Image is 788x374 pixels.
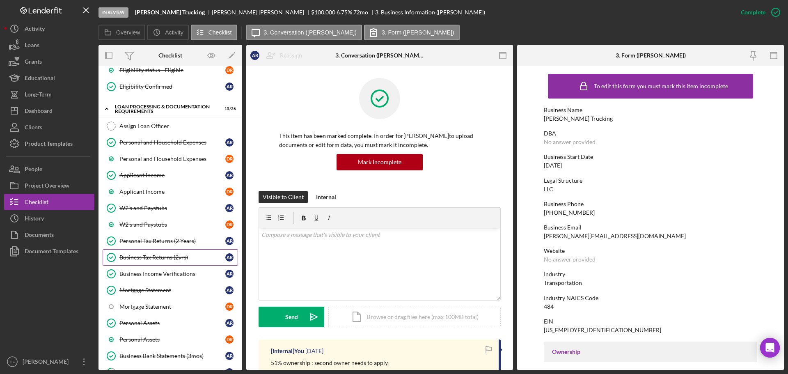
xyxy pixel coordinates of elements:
[225,155,234,163] div: D R
[225,352,234,360] div: A R
[212,9,311,16] div: [PERSON_NAME] [PERSON_NAME]
[25,135,73,154] div: Product Templates
[312,191,340,203] button: Internal
[225,220,234,229] div: D R
[103,249,238,266] a: Business Tax Returns (2yrs)AR
[135,9,205,16] b: [PERSON_NAME] Trucking
[225,303,234,311] div: D R
[4,210,94,227] button: History
[119,83,225,90] div: Eligibility Confirmed
[544,130,757,137] div: DBA
[25,70,55,88] div: Educational
[25,37,39,55] div: Loans
[25,243,78,262] div: Document Templates
[285,307,298,327] div: Send
[98,25,145,40] button: Overview
[264,29,357,36] label: 3. Conversation ([PERSON_NAME])
[119,221,225,228] div: W2's and Paystubs
[4,37,94,53] button: Loans
[119,205,225,211] div: W2's and Paystubs
[4,21,94,37] button: Activity
[103,151,238,167] a: Personal and Household ExpensesDR
[165,29,183,36] label: Activity
[316,191,336,203] div: Internal
[225,335,234,344] div: D R
[259,191,308,203] button: Visible to Client
[191,25,237,40] button: Checklist
[544,303,554,310] div: 484
[25,177,69,196] div: Project Overview
[335,52,424,59] div: 3. Conversation ([PERSON_NAME])
[119,320,225,326] div: Personal Assets
[119,303,225,310] div: Mortgage Statement
[741,4,765,21] div: Complete
[4,243,94,259] button: Document Templates
[103,184,238,200] a: Applicant IncomeDR
[259,307,324,327] button: Send
[4,135,94,152] button: Product Templates
[25,161,42,179] div: People
[311,9,335,16] span: $100,000
[225,270,234,278] div: A R
[544,154,757,160] div: Business Start Date
[147,25,188,40] button: Activity
[21,353,74,372] div: [PERSON_NAME]
[225,171,234,179] div: A R
[246,47,310,64] button: ARReassign
[25,227,54,245] div: Documents
[25,53,42,72] div: Grants
[544,271,757,278] div: Industry
[271,348,304,354] div: [Internal] You
[4,119,94,135] button: Clients
[115,104,215,114] div: Loan Processing & Documentation Requirements
[544,107,757,113] div: Business Name
[4,86,94,103] button: Long-Term
[544,139,596,145] div: No answer provided
[119,238,225,244] div: Personal Tax Returns (2 Years)
[544,115,613,122] div: [PERSON_NAME] Trucking
[305,348,323,354] time: 2025-04-29 17:52
[337,9,352,16] div: 6.75 %
[364,25,460,40] button: 3. Form ([PERSON_NAME])
[4,227,94,243] a: Documents
[4,177,94,194] button: Project Overview
[337,154,423,170] button: Mark Incomplete
[4,353,94,370] button: HF[PERSON_NAME]
[4,53,94,70] button: Grants
[544,224,757,231] div: Business Email
[544,201,757,207] div: Business Phone
[98,7,128,18] div: In Review
[103,167,238,184] a: Applicant IncomeAR
[225,138,234,147] div: A R
[119,67,225,73] div: Eligibility status - Eligible
[552,349,749,355] div: Ownership
[4,161,94,177] button: People
[544,327,661,333] div: [US_EMPLOYER_IDENTIFICATION_NUMBER]
[25,119,42,138] div: Clients
[594,83,728,89] div: To edit this form you must mark this item incomplete
[544,280,582,286] div: Transportation
[4,70,94,86] a: Educational
[353,9,368,16] div: 72 mo
[119,353,225,359] div: Business Bank Statements (3mos)
[116,29,140,36] label: Overview
[103,331,238,348] a: Personal AssetsDR
[103,266,238,282] a: Business Income VerificationsAR
[225,204,234,212] div: A R
[382,29,454,36] label: 3. Form ([PERSON_NAME])
[103,348,238,364] a: Business Bank Statements (3mos)AR
[280,47,302,64] div: Reassign
[103,134,238,151] a: Personal and Household ExpensesAR
[119,287,225,294] div: Mortgage Statement
[103,78,238,95] a: Eligibility ConfirmedAR
[119,123,238,129] div: Assign Loan Officer
[25,86,52,105] div: Long-Term
[225,237,234,245] div: A R
[4,103,94,119] button: Dashboard
[225,66,234,74] div: D R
